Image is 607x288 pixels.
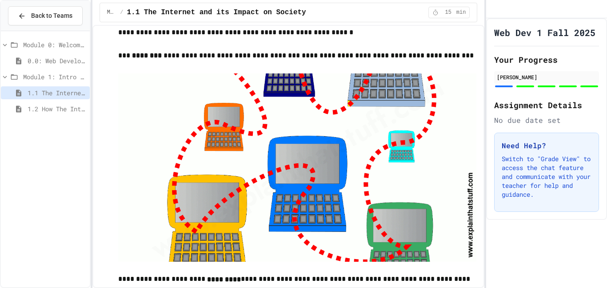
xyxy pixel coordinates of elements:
[23,72,86,81] span: Module 1: Intro to the Web
[23,40,86,49] span: Module 0: Welcome to Web Development
[28,104,86,114] span: 1.2 How The Internet Works
[497,73,596,81] div: [PERSON_NAME]
[107,9,117,16] span: Module 1: Intro to the Web
[502,154,591,199] p: Switch to "Grade View" to access the chat feature and communicate with your teacher for help and ...
[494,53,599,66] h2: Your Progress
[494,26,595,39] h1: Web Dev 1 Fall 2025
[31,11,72,20] span: Back to Teams
[28,88,86,97] span: 1.1 The Internet and its Impact on Society
[120,9,123,16] span: /
[456,9,466,16] span: min
[494,99,599,111] h2: Assignment Details
[28,56,86,65] span: 0.0: Web Development Syllabus
[494,115,599,126] div: No due date set
[441,9,455,16] span: 15
[127,7,306,18] span: 1.1 The Internet and its Impact on Society
[8,6,83,25] button: Back to Teams
[502,140,591,151] h3: Need Help?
